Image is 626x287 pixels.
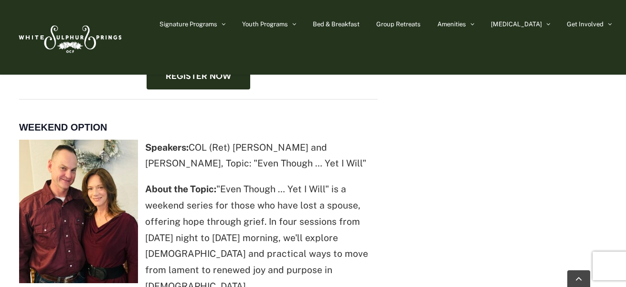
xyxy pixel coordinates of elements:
[242,21,288,27] span: Youth Programs
[166,71,231,81] span: Register now
[159,21,217,27] span: Signature Programs
[14,15,124,60] img: White Sulphur Springs Logo
[145,142,189,153] strong: Speakers:
[19,122,378,132] h4: WEEKEND OPTION
[313,21,360,27] span: Bed & Breakfast
[376,21,421,27] span: Group Retreats
[491,21,542,27] span: [MEDICAL_DATA]
[567,21,604,27] span: Get Involved
[145,184,216,194] strong: About the Topic:
[437,21,466,27] span: Amenities
[19,140,378,172] p: COL (Ret) [PERSON_NAME] and [PERSON_NAME], Topic: "Even Though … Yet I Will"
[147,63,250,89] a: Register now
